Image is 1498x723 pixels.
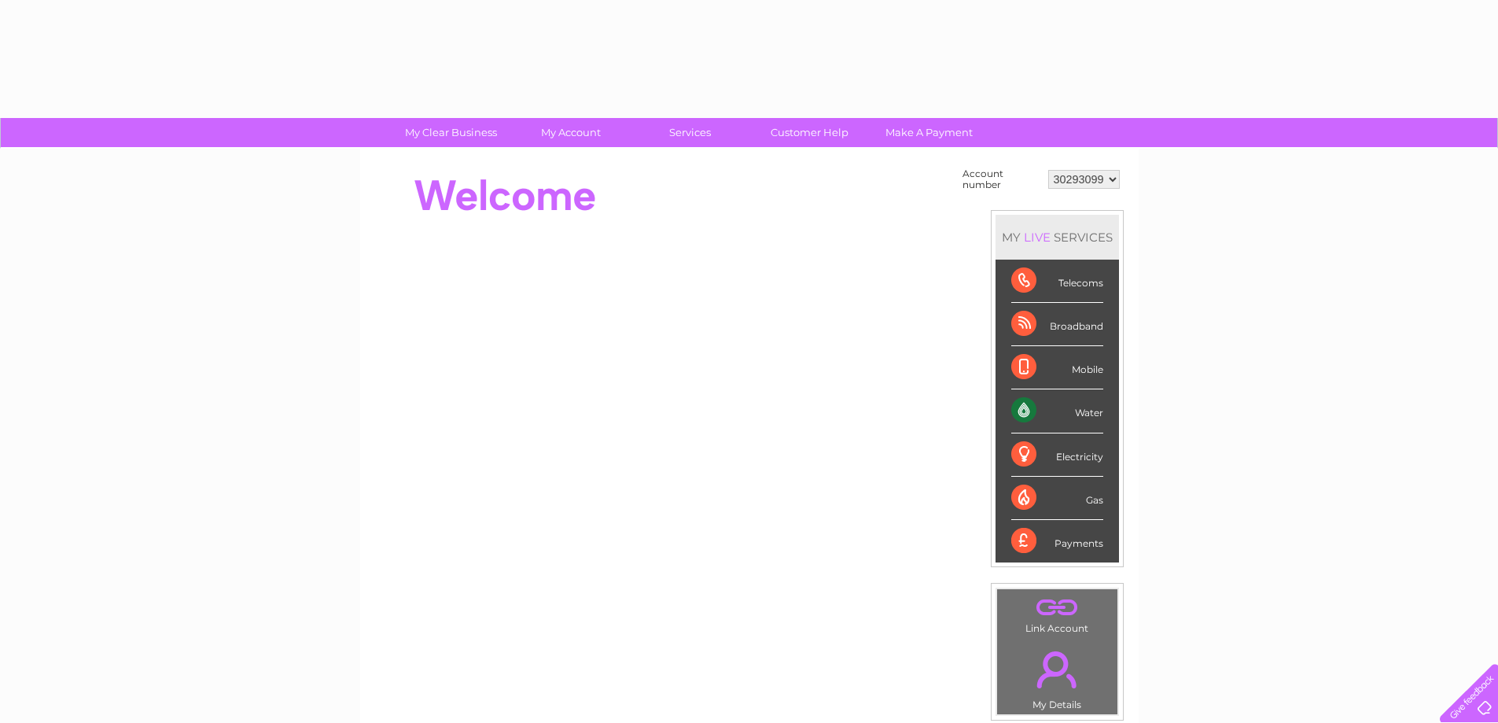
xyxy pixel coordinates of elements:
[996,588,1118,638] td: Link Account
[1011,346,1103,389] div: Mobile
[1001,642,1113,697] a: .
[386,118,516,147] a: My Clear Business
[625,118,755,147] a: Services
[959,164,1044,194] td: Account number
[1011,303,1103,346] div: Broadband
[1021,230,1054,245] div: LIVE
[1001,593,1113,621] a: .
[1011,260,1103,303] div: Telecoms
[1011,389,1103,433] div: Water
[1011,477,1103,520] div: Gas
[506,118,635,147] a: My Account
[745,118,874,147] a: Customer Help
[1011,520,1103,563] div: Payments
[1011,433,1103,477] div: Electricity
[996,215,1119,260] div: MY SERVICES
[996,638,1118,715] td: My Details
[864,118,994,147] a: Make A Payment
